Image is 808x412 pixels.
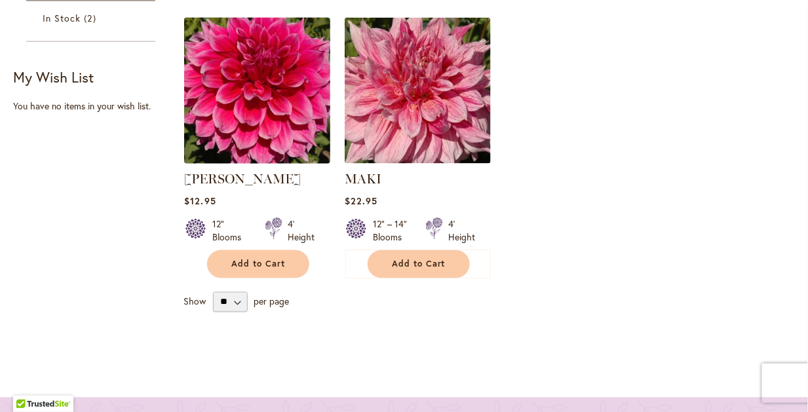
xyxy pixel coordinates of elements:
[184,195,216,207] span: $12.95
[184,154,330,166] a: EMORY PAUL
[10,365,47,402] iframe: Launch Accessibility Center
[345,18,491,164] img: MAKI
[373,217,410,244] div: 12" – 14" Blooms
[13,100,176,113] div: You have no items in your wish list.
[207,250,309,278] button: Add to Cart
[184,171,301,187] a: [PERSON_NAME]
[288,217,315,244] div: 4' Height
[212,217,249,244] div: 12" Blooms
[448,217,475,244] div: 4' Height
[392,259,446,270] span: Add to Cart
[345,154,491,166] a: MAKI
[345,195,377,207] span: $22.95
[181,14,334,167] img: EMORY PAUL
[183,295,206,307] span: Show
[43,11,142,25] a: In Stock 2
[254,295,289,307] span: per page
[43,12,81,24] span: In Stock
[368,250,470,278] button: Add to Cart
[345,171,381,187] a: MAKI
[84,11,99,25] span: 2
[231,259,285,270] span: Add to Cart
[13,67,94,86] strong: My Wish List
